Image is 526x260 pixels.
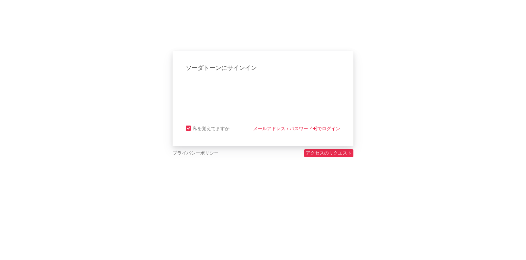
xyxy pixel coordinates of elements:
[193,125,229,133] div: 私を覚えてますか
[304,149,353,157] button: アクセスのリクエスト
[253,125,340,133] a: メールアドレス / パスワードでログイン
[173,149,219,158] a: プライバシーポリシー
[186,64,340,72] div: ソーダトーンにサインイン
